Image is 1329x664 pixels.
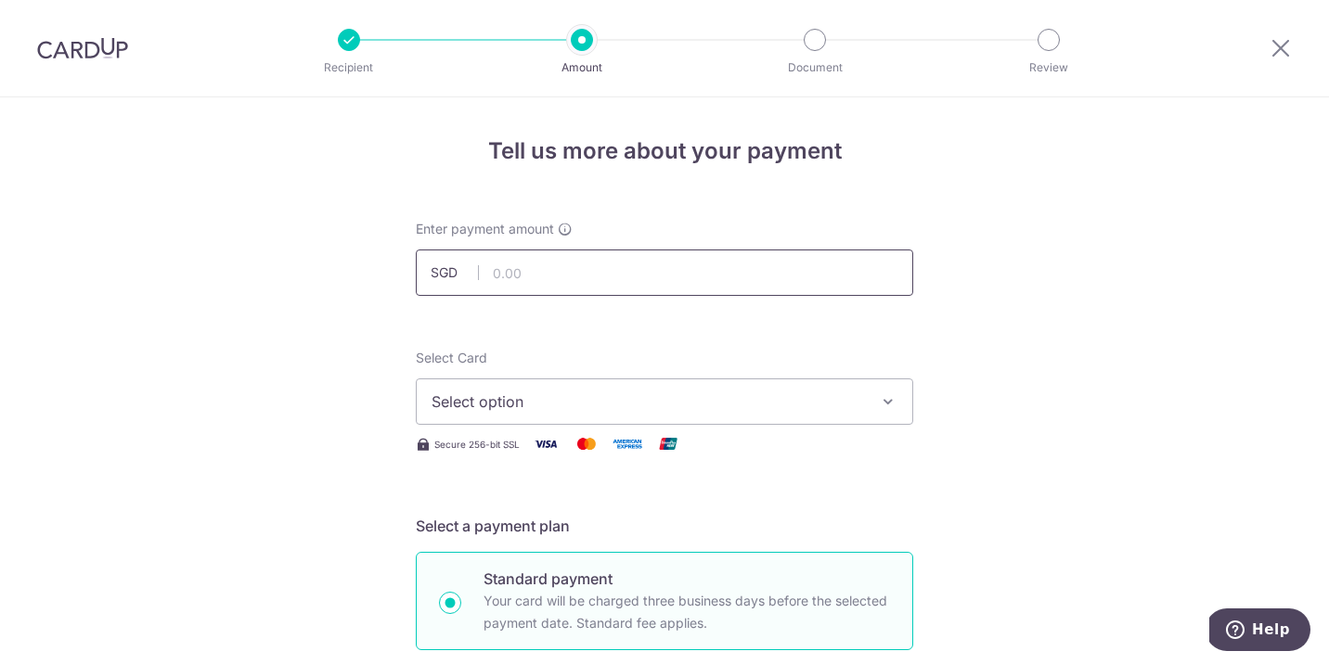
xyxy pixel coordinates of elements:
p: Recipient [280,58,418,77]
p: Document [746,58,884,77]
h5: Select a payment plan [416,515,913,537]
p: Standard payment [484,568,890,590]
img: Union Pay [650,432,687,455]
img: Visa [527,432,564,455]
img: Mastercard [568,432,605,455]
span: translation missing: en.payables.payment_networks.credit_card.summary.labels.select_card [416,350,487,365]
p: Amount [513,58,651,77]
img: CardUp [37,37,128,59]
span: SGD [431,263,479,282]
span: Select option [432,390,864,413]
input: 0.00 [416,249,913,296]
p: Your card will be charged three business days before the selected payment date. Standard fee appl... [484,590,890,634]
button: Select option [416,378,913,425]
h4: Tell us more about your payment [416,134,913,168]
img: American Express [609,432,646,455]
span: Secure 256-bit SSL [434,437,520,452]
span: Enter payment amount [416,220,554,238]
p: Review [980,58,1117,77]
iframe: Opens a widget where you can find more information [1209,608,1310,655]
